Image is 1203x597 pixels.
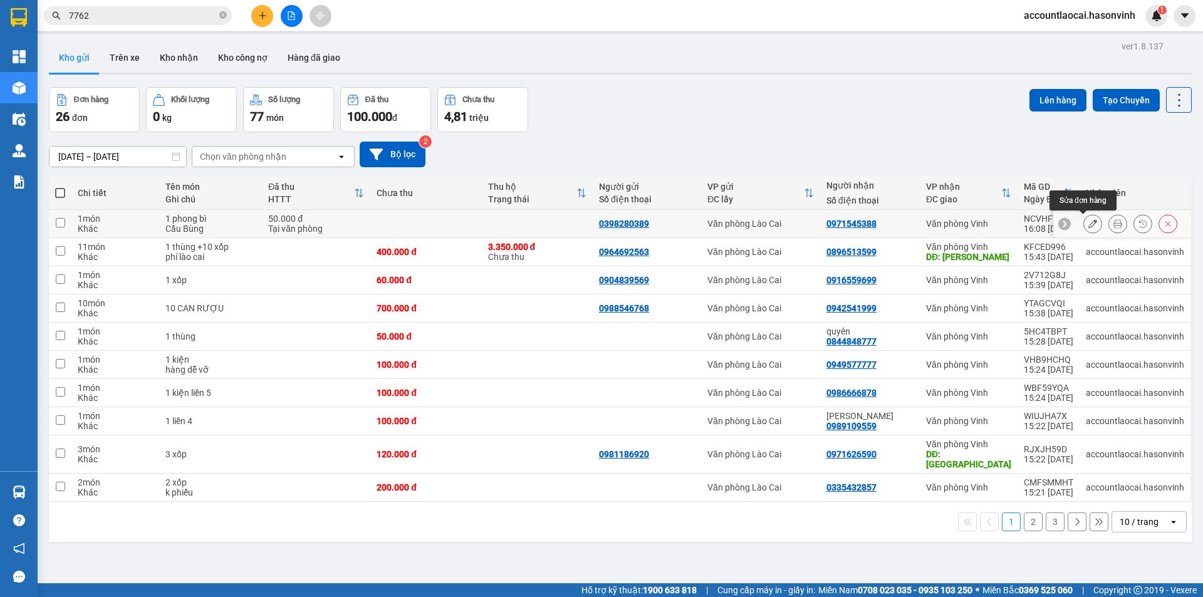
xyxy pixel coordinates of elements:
div: WIUJHA7X [1024,411,1073,421]
span: 4,81 [444,109,467,124]
div: accountlaocai.hasonvinh [1086,303,1184,313]
div: Ngày ĐH [1024,194,1063,204]
div: 15:21 [DATE] [1024,487,1073,497]
div: accountlaocai.hasonvinh [1086,247,1184,257]
div: Nhân viên [1086,188,1184,198]
img: dashboard-icon [13,50,26,63]
div: 60.000 đ [377,275,475,285]
div: LY VINH [826,411,914,421]
h2: NCVHFT5T [7,73,101,93]
div: Sửa đơn hàng [1083,214,1102,233]
span: món [266,113,284,123]
th: Toggle SortBy [1018,177,1080,210]
button: 1 [1002,512,1021,531]
span: search [52,11,61,20]
button: 2 [1024,512,1043,531]
span: | [706,583,708,597]
div: CMFSMMHT [1024,477,1073,487]
div: 15:28 [DATE] [1024,336,1073,346]
span: Hỗ trợ kỹ thuật: [581,583,697,597]
div: Trạng thái [488,194,576,204]
div: Văn phòng Lào Cai [707,482,814,492]
div: YTAGCVQI [1024,298,1073,308]
div: Văn phòng Lào Cai [707,331,814,341]
span: | [1082,583,1084,597]
span: đơn [72,113,88,123]
span: 0 [153,109,160,124]
img: warehouse-icon [13,113,26,126]
button: 3 [1046,512,1065,531]
div: Văn phòng Vinh [926,275,1011,285]
button: caret-down [1174,5,1195,27]
div: 10 / trang [1120,516,1159,528]
div: Thu hộ [488,182,576,192]
div: 3.350.000 đ [488,242,586,252]
div: accountlaocai.hasonvinh [1086,388,1184,398]
button: Trên xe [100,43,150,73]
button: Tạo Chuyến [1093,89,1160,112]
div: ver 1.8.137 [1122,39,1164,53]
span: close-circle [219,11,227,19]
div: Sửa đơn hàng [1049,190,1117,210]
div: 400.000 đ [377,247,475,257]
div: 15:22 [DATE] [1024,421,1073,431]
img: icon-new-feature [1151,10,1162,21]
strong: 0708 023 035 - 0935 103 250 [858,585,972,595]
div: phí lào cai [165,252,256,262]
span: 100.000 [347,109,392,124]
div: Cầu Bùng [165,224,256,234]
button: Số lượng77món [243,87,334,132]
div: Chưa thu [377,188,475,198]
div: 120.000 đ [377,449,475,459]
div: Khác [78,421,152,431]
div: 2V712G8J [1024,270,1073,280]
svg: open [1169,517,1179,527]
div: 100.000 đ [377,360,475,370]
div: Người gửi [599,182,695,192]
div: 0916559699 [826,275,877,285]
img: logo-vxr [11,8,27,27]
div: 15:39 [DATE] [1024,280,1073,290]
div: 0949577777 [826,360,877,370]
strong: 1900 633 818 [643,585,697,595]
span: question-circle [13,514,25,526]
th: Toggle SortBy [701,177,820,210]
div: 200.000 đ [377,482,475,492]
svg: open [336,152,346,162]
div: accountlaocai.hasonvinh [1086,331,1184,341]
div: 10 CAN RƯỢU [165,303,256,313]
div: Khác [78,487,152,497]
span: 77 [250,109,264,124]
div: Văn phòng Vinh [926,416,1011,426]
div: accountlaocai.hasonvinh [1086,360,1184,370]
div: Văn phòng Lào Cai [707,360,814,370]
div: 0844848777 [826,336,877,346]
button: Kho công nợ [208,43,278,73]
span: 26 [56,109,70,124]
div: 1 món [78,355,152,365]
div: 50.000 đ [268,214,364,224]
div: Khác [78,393,152,403]
div: Văn phòng Lào Cai [707,275,814,285]
sup: 1 [1158,6,1167,14]
span: ⚪️ [976,588,979,593]
div: Văn phòng Lào Cai [707,303,814,313]
button: Đơn hàng26đơn [49,87,140,132]
div: Số lượng [268,95,300,104]
div: 5HC4TBPT [1024,326,1073,336]
span: Miền Bắc [982,583,1073,597]
div: ĐC lấy [707,194,804,204]
span: đ [392,113,397,123]
span: plus [258,11,267,20]
div: 0986666878 [826,388,877,398]
div: quyên [826,326,914,336]
button: plus [251,5,273,27]
div: 1 liền 4 [165,416,256,426]
button: file-add [281,5,303,27]
button: Kho gửi [49,43,100,73]
strong: 0369 525 060 [1019,585,1073,595]
div: VHB9HCHQ [1024,355,1073,365]
div: 700.000 đ [377,303,475,313]
div: 0981186920 [599,449,649,459]
div: Đơn hàng [74,95,108,104]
